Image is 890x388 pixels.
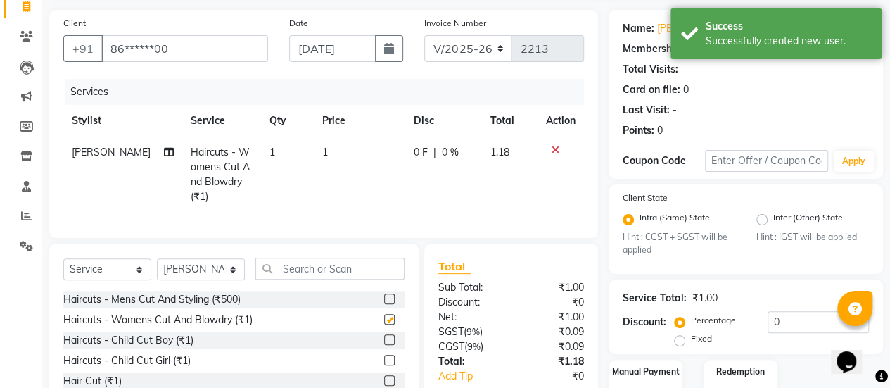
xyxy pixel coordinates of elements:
a: [PERSON_NAME] [657,21,736,36]
div: Name: [623,21,654,36]
th: Service [182,105,261,137]
small: Hint : CGST + SGST will be applied [623,231,735,257]
div: ₹1.00 [692,291,718,306]
input: Search or Scan [255,258,405,280]
button: +91 [63,35,103,62]
span: Haircuts - Womens Cut And Blowdry (₹1) [191,146,250,203]
div: Membership: [623,42,684,56]
label: Fixed [691,332,712,345]
div: ₹1.00 [511,310,595,325]
span: 1.18 [490,146,509,158]
div: Discount: [623,315,666,330]
div: Haircuts - Mens Cut And Styling (₹500) [63,292,241,307]
th: Price [314,105,405,137]
span: 0 % [442,145,459,160]
div: Success [706,19,871,34]
th: Stylist [63,105,182,137]
div: Total Visits: [623,62,678,77]
div: No Active Membership [623,42,869,56]
span: | [433,145,436,160]
div: Total: [428,354,511,369]
span: [PERSON_NAME] [72,146,151,158]
div: Card on file: [623,82,680,97]
div: 0 [683,82,689,97]
div: Sub Total: [428,280,511,295]
input: Search by Name/Mobile/Email/Code [101,35,268,62]
label: Percentage [691,314,736,327]
button: Apply [834,151,874,172]
label: Redemption [716,365,765,378]
span: 9% [467,341,481,352]
label: Date [289,17,308,30]
div: Discount: [428,295,511,310]
div: Services [65,79,595,105]
span: SGST [438,325,464,338]
div: ₹0 [511,295,595,310]
th: Disc [405,105,481,137]
div: Last Visit: [623,103,670,118]
th: Qty [261,105,314,137]
label: Manual Payment [612,365,680,378]
div: ₹0 [525,369,595,384]
span: 1 [322,146,328,158]
div: Points: [623,123,654,138]
div: 0 [657,123,663,138]
div: Coupon Code [623,154,705,168]
input: Enter Offer / Coupon Code [705,150,828,172]
div: Successfully created new user. [706,34,871,49]
div: ₹0.09 [511,325,595,339]
label: Intra (Same) State [640,211,710,228]
th: Action [538,105,584,137]
span: Total [438,259,471,274]
th: Total [481,105,538,137]
div: Haircuts - Womens Cut And Blowdry (₹1) [63,313,253,327]
div: Haircuts - Child Cut Girl (₹1) [63,353,191,368]
span: 9% [466,326,480,337]
label: Inter (Other) State [773,211,843,228]
label: Client State [623,192,668,204]
label: Client [63,17,86,30]
div: ( ) [428,325,511,339]
div: Service Total: [623,291,687,306]
div: ₹1.18 [511,354,595,369]
small: Hint : IGST will be applied [756,231,869,244]
div: Net: [428,310,511,325]
span: 0 F [414,145,428,160]
div: ( ) [428,339,511,354]
span: 1 [269,146,275,158]
a: Add Tip [428,369,525,384]
div: ₹0.09 [511,339,595,354]
label: Invoice Number [424,17,485,30]
div: ₹1.00 [511,280,595,295]
span: CGST [438,340,464,353]
div: Haircuts - Child Cut Boy (₹1) [63,333,193,348]
div: - [673,103,677,118]
iframe: chat widget [831,332,876,374]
